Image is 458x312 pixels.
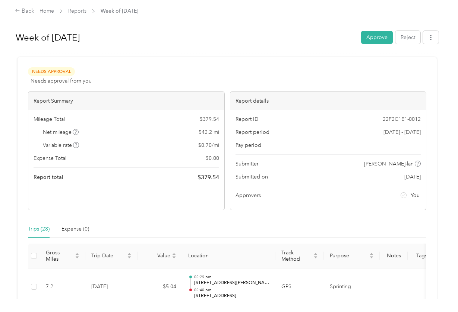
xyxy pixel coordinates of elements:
button: Approve [361,31,393,44]
span: Report ID [236,115,259,123]
div: Trips (28) [28,225,50,233]
button: Reject [395,31,420,44]
span: [DATE] - [DATE] [383,128,421,136]
span: Track Method [281,250,312,262]
span: Submitter [236,160,259,168]
span: caret-up [127,252,132,256]
span: caret-down [369,255,374,260]
span: Week of [DATE] [101,7,138,15]
h1: Week of September 22 2025 [16,29,356,46]
th: Track Method [275,244,324,268]
span: Net mileage [43,128,79,136]
th: Trip Date [85,244,138,268]
th: Gross Miles [40,244,85,268]
span: caret-up [313,252,318,256]
span: $ 0.00 [206,154,219,162]
iframe: Everlance-gr Chat Button Frame [416,270,458,312]
span: Value [143,253,170,259]
span: Needs approval from you [31,77,92,85]
span: caret-up [172,252,176,256]
td: Sprinting [324,268,380,306]
p: [STREET_ADDRESS][PERSON_NAME] [194,280,269,286]
span: caret-down [172,255,176,260]
span: Pay period [236,141,261,149]
span: Trip Date [91,253,126,259]
td: 7.2 [40,268,85,306]
span: caret-down [127,255,132,260]
span: Submitted on [236,173,268,181]
th: Tags [408,244,436,268]
span: caret-up [75,252,79,256]
div: Report details [230,92,426,110]
span: 22F2C1E1-0012 [383,115,421,123]
span: caret-down [75,255,79,260]
th: Purpose [324,244,380,268]
span: Expense Total [34,154,66,162]
span: $ 379.54 [198,173,219,182]
span: caret-up [369,252,374,256]
a: Home [40,8,54,14]
td: [DATE] [85,268,138,306]
span: $ 379.54 [200,115,219,123]
span: [PERSON_NAME]-lan [364,160,414,168]
span: $ 0.70 / mi [198,141,219,149]
span: [DATE] [404,173,421,181]
th: Notes [380,244,408,268]
p: 02:40 pm [194,287,269,293]
span: Needs Approval [28,67,75,76]
span: 542.2 mi [199,128,219,136]
span: You [411,192,420,199]
th: Location [182,244,275,268]
span: Purpose [330,253,368,259]
th: Value [138,244,182,268]
p: [STREET_ADDRESS] [194,293,269,299]
p: 02:29 pm [194,274,269,280]
span: Mileage Total [34,115,65,123]
div: Expense (0) [61,225,89,233]
a: Reports [68,8,86,14]
span: caret-down [313,255,318,260]
div: Back [15,7,34,16]
div: Report Summary [28,92,224,110]
span: Report total [34,173,63,181]
span: Variable rate [43,141,79,149]
span: Approvers [236,192,261,199]
span: Report period [236,128,269,136]
td: $5.04 [138,268,182,306]
td: GPS [275,268,324,306]
span: Gross Miles [46,250,73,262]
